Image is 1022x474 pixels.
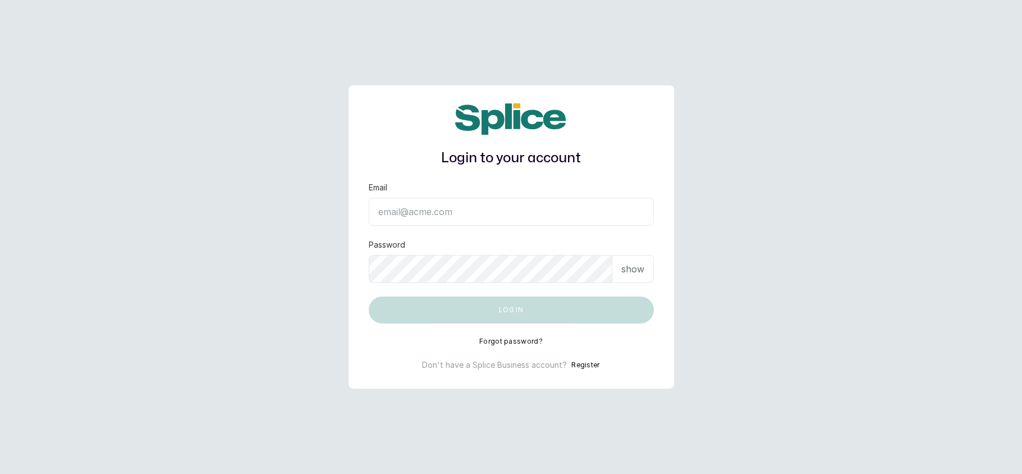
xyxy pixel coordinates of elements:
[369,198,654,226] input: email@acme.com
[479,337,543,346] button: Forgot password?
[621,262,644,276] p: show
[369,239,405,250] label: Password
[422,359,567,371] p: Don't have a Splice Business account?
[369,297,654,323] button: Log in
[369,182,387,193] label: Email
[369,148,654,168] h1: Login to your account
[571,359,599,371] button: Register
